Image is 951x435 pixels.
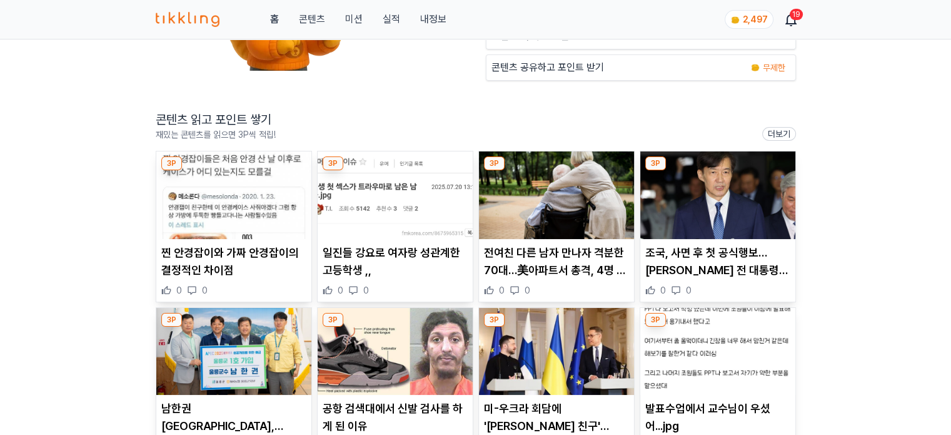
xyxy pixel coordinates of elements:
[640,308,795,396] img: 발표수업에서 교수님이 우셨어...jpg
[161,313,182,327] div: 3P
[725,10,771,29] a: coin 2,497
[484,156,505,170] div: 3P
[762,127,796,141] a: 더보기
[499,284,505,297] span: 0
[645,313,666,327] div: 3P
[269,12,278,27] a: 홈
[323,156,343,170] div: 3P
[176,284,182,297] span: 0
[318,151,473,239] img: 일진들 강요로 여자랑 성관계한 고등학생 ,,
[686,284,692,297] span: 0
[323,313,343,327] div: 3P
[478,151,635,302] div: 3P 전여친 다른 남자 만나자 격분한 70대…美아파트서 총격, 4명 부상 전여친 다른 남자 만나자 격분한 70대…美아파트서 총격, 4명 부상 0 0
[317,151,473,302] div: 3P 일진들 강요로 여자랑 성관계한 고등학생 ,, 일진들 강요로 여자랑 성관계한 고등학생 ,, 0 0
[323,400,468,435] p: 공항 검색대에서 신발 검사를 하게 된 이유
[156,308,311,396] img: 남한권 울릉군수, ‘APEC 성공개최 농협 특별예금 상품’ 울릉군 1호 가입
[323,244,468,279] p: 일진들 강요로 여자랑 성관계한 고등학생 ,,
[338,284,343,297] span: 0
[420,12,446,27] a: 내정보
[156,128,276,141] p: 재밌는 콘텐츠를 읽으면 3P씩 적립!
[645,400,790,435] p: 발표수업에서 교수님이 우셨어...jpg
[763,61,785,74] span: 무제한
[363,284,369,297] span: 0
[161,400,306,435] p: 남한권 [GEOGRAPHIC_DATA], ‘APEC 성공개최 농협 특별예금 상품’ 울릉군 1호 가입
[484,244,629,279] p: 전여친 다른 남자 만나자 격분한 70대…美아파트서 총격, 4명 부상
[730,15,740,25] img: coin
[479,151,634,239] img: 전여친 다른 남자 만나자 격분한 70대…美아파트서 총격, 4명 부상
[161,156,182,170] div: 3P
[156,111,276,128] h2: 콘텐츠 읽고 포인트 쌓기
[484,313,505,327] div: 3P
[382,12,400,27] a: 실적
[486,54,796,81] a: 콘텐츠 공유하고 포인트 받기 coin 무제한
[345,12,362,27] button: 미션
[645,156,666,170] div: 3P
[484,400,629,435] p: 미-우크라 회담에 '[PERSON_NAME] 친구' [DEMOGRAPHIC_DATA] 대통령 동행 거론
[318,308,473,396] img: 공항 검색대에서 신발 검사를 하게 된 이유
[790,9,803,20] div: 19
[491,60,604,75] p: 콘텐츠 공유하고 포인트 받기
[161,244,306,279] p: 찐 안경잡이와 가짜 안경잡이의 결정적인 차이점
[298,12,325,27] a: 콘텐츠
[156,151,311,239] img: 찐 안경잡이와 가짜 안경잡이의 결정적인 차이점
[202,284,208,297] span: 0
[660,284,666,297] span: 0
[479,308,634,396] img: 미-우크라 회담에 '트럼프 친구' 핀란드 대통령 동행 거론
[743,14,768,24] span: 2,497
[645,244,790,279] p: 조국, 사면 후 첫 공식행보…[PERSON_NAME] 전 대통령 묘역 참배
[156,12,220,27] img: 티끌링
[786,12,796,27] a: 19
[640,151,796,302] div: 3P 조국, 사면 후 첫 공식행보…김대중 전 대통령 묘역 참배 조국, 사면 후 첫 공식행보…[PERSON_NAME] 전 대통령 묘역 참배 0 0
[750,63,760,73] img: coin
[156,151,312,302] div: 3P 찐 안경잡이와 가짜 안경잡이의 결정적인 차이점 찐 안경잡이와 가짜 안경잡이의 결정적인 차이점 0 0
[525,284,530,297] span: 0
[640,151,795,239] img: 조국, 사면 후 첫 공식행보…김대중 전 대통령 묘역 참배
